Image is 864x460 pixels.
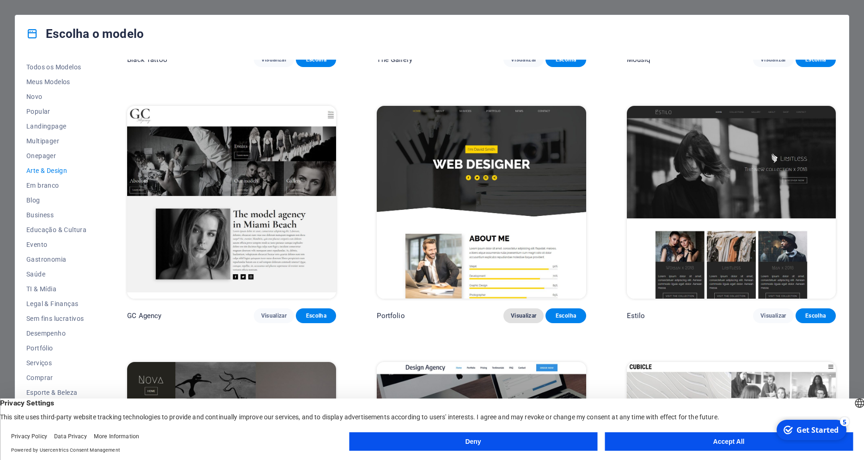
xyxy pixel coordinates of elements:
button: Esporte & Beleza [26,385,86,400]
span: Gastronomia [26,256,86,263]
button: Meus Modelos [26,74,86,89]
img: Portfolio [377,106,586,299]
span: Evento [26,241,86,248]
button: Gastronomia [26,252,86,267]
span: Em branco [26,182,86,189]
span: Todos os Modelos [26,63,86,71]
button: Educação & Cultura [26,222,86,237]
p: Mousiq [627,55,651,64]
button: Escolha [796,308,836,323]
span: Comprar [26,374,86,381]
div: Get Started 5 items remaining, 0% complete [5,4,75,24]
button: Multipager [26,134,86,148]
span: TI & Mídia [26,285,86,293]
button: Escolha [296,52,336,67]
span: Saúde [26,270,86,278]
p: GC Agency [127,311,161,320]
span: Visualizar [760,312,786,319]
button: Visualizar [254,52,294,67]
span: Visualizar [261,56,287,63]
div: Get Started [25,9,67,19]
button: Sem fins lucrativos [26,311,86,326]
button: Popular [26,104,86,119]
button: Saúde [26,267,86,282]
button: Escolha [796,52,836,67]
button: Em branco [26,178,86,193]
button: Portfólio [26,341,86,356]
p: The Gallery [377,55,412,64]
button: Arte & Design [26,163,86,178]
button: Onepager [26,148,86,163]
span: Arte & Design [26,167,86,174]
button: Visualizar [503,52,544,67]
span: Business [26,211,86,219]
button: Visualizar [503,308,544,323]
button: Escolha [545,308,586,323]
span: Visualizar [511,56,536,63]
button: Legal & Finanças [26,296,86,311]
span: Blog [26,196,86,204]
h4: Escolha o modelo [26,26,144,41]
span: Multipager [26,137,86,145]
button: Blog [26,193,86,208]
button: Novo [26,89,86,104]
span: Escolha [553,312,578,319]
span: Meus Modelos [26,78,86,86]
span: Novo [26,93,86,100]
button: Landingpage [26,119,86,134]
span: Escolha [803,312,828,319]
span: Escolha [303,56,329,63]
img: Estilo [627,106,836,299]
button: Serviços [26,356,86,370]
button: Desempenho [26,326,86,341]
p: Portfolio [377,311,404,320]
button: Visualizar [753,52,793,67]
span: Visualizar [511,312,536,319]
button: Business [26,208,86,222]
span: Escolha [803,56,828,63]
span: Serviços [26,359,86,367]
span: Esporte & Beleza [26,389,86,396]
div: 5 [68,1,78,10]
button: Evento [26,237,86,252]
button: Comprar [26,370,86,385]
span: Educação & Cultura [26,226,86,233]
span: Escolha [553,56,578,63]
span: Escolha [303,312,329,319]
p: Black Tattoo [127,55,167,64]
button: Todos os Modelos [26,60,86,74]
span: Popular [26,108,86,115]
span: Sem fins lucrativos [26,315,86,322]
button: Visualizar [753,308,793,323]
img: GC Agency [127,106,336,299]
span: Visualizar [261,312,287,319]
p: Estilo [627,311,645,320]
span: Landingpage [26,123,86,130]
span: Onepager [26,152,86,159]
span: Legal & Finanças [26,300,86,307]
button: TI & Mídia [26,282,86,296]
button: Escolha [545,52,586,67]
span: Portfólio [26,344,86,352]
span: Visualizar [760,56,786,63]
button: Visualizar [254,308,294,323]
button: Escolha [296,308,336,323]
span: Desempenho [26,330,86,337]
